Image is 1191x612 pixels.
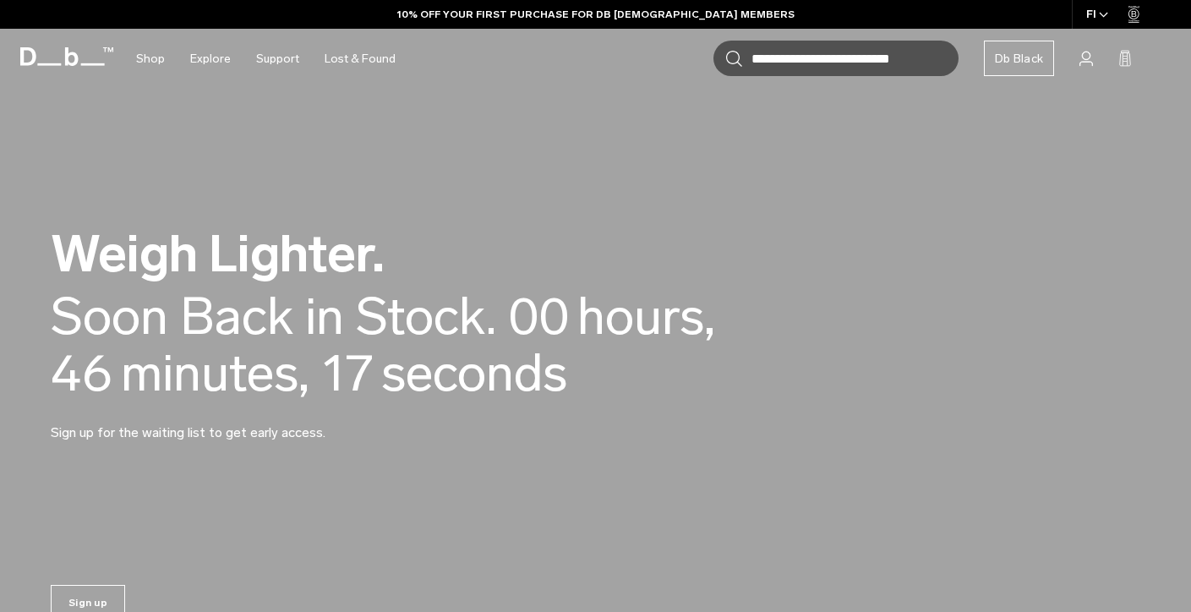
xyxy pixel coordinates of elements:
a: Explore [190,29,231,89]
span: 46 [51,345,112,402]
a: Db Black [984,41,1054,76]
a: 10% OFF YOUR FIRST PURCHASE FOR DB [DEMOGRAPHIC_DATA] MEMBERS [397,7,795,22]
span: seconds [381,345,567,402]
span: 17 [322,345,373,402]
nav: Main Navigation [123,29,408,89]
h2: Weigh Lighter. [51,228,811,280]
a: Lost & Found [325,29,396,89]
span: minutes [121,345,309,402]
span: hours, [577,288,715,345]
span: , [298,342,309,404]
p: Sign up for the waiting list to get early access. [51,402,456,443]
span: 00 [509,288,569,345]
div: Soon Back in Stock. [51,288,496,345]
a: Support [256,29,299,89]
a: Shop [136,29,165,89]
